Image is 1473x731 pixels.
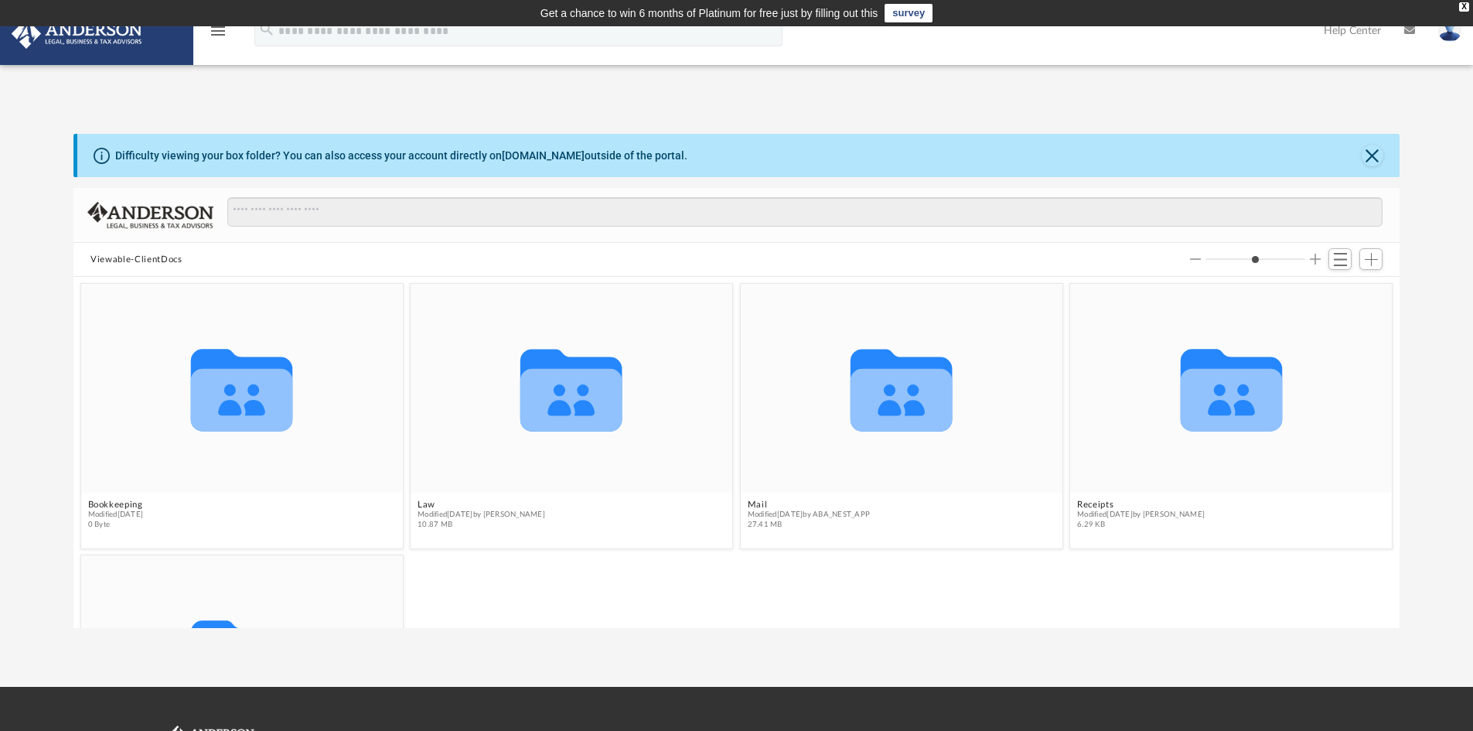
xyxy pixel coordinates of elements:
[88,509,144,519] span: Modified [DATE]
[418,520,545,530] span: 10.87 MB
[1077,499,1205,509] button: Receipts
[748,520,871,530] span: 27.41 MB
[748,499,871,509] button: Mail
[115,148,687,164] div: Difficulty viewing your box folder? You can also access your account directly on outside of the p...
[209,22,227,40] i: menu
[1328,248,1352,270] button: Switch to List View
[418,509,545,519] span: Modified [DATE] by [PERSON_NAME]
[90,253,182,267] button: Viewable-ClientDocs
[502,149,585,162] a: [DOMAIN_NAME]
[227,197,1383,227] input: Search files and folders
[1077,509,1205,519] span: Modified [DATE] by [PERSON_NAME]
[1190,254,1201,265] button: Decrease column size
[540,4,878,22] div: Get a chance to win 6 months of Platinum for free just by filling out this
[418,499,545,509] button: Law
[1459,2,1469,12] div: close
[73,277,1400,628] div: grid
[88,499,144,509] button: Bookkeeping
[1359,248,1383,270] button: Add
[1362,145,1383,166] button: Close
[88,520,144,530] span: 0 Byte
[209,29,227,40] a: menu
[1438,19,1461,42] img: User Pic
[1310,254,1321,265] button: Increase column size
[1205,254,1305,265] input: Column size
[258,21,275,38] i: search
[748,509,871,519] span: Modified [DATE] by ABA_NEST_APP
[1077,520,1205,530] span: 6.29 KB
[885,4,933,22] a: survey
[7,19,147,49] img: Anderson Advisors Platinum Portal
